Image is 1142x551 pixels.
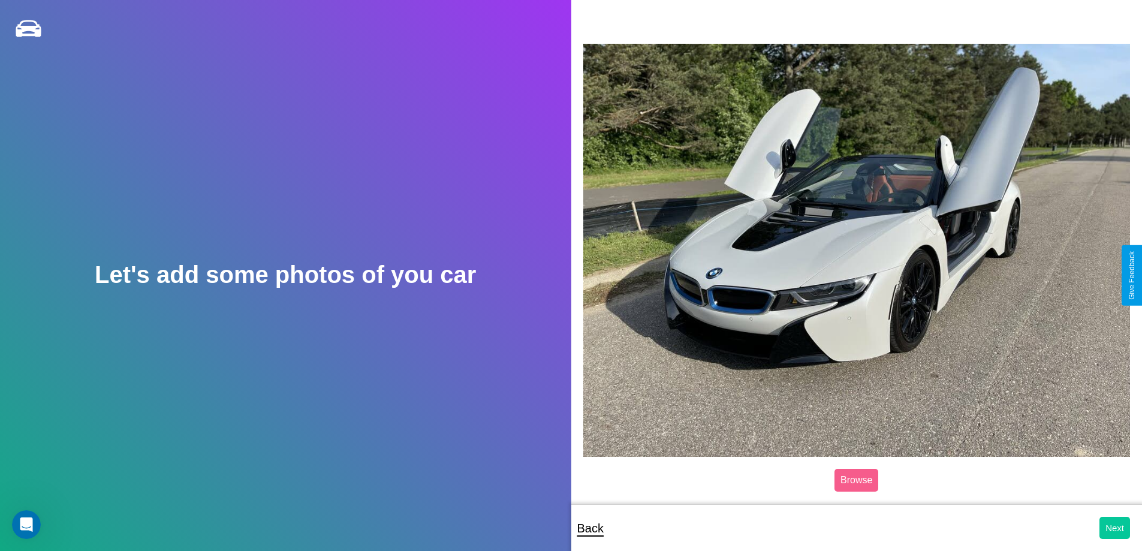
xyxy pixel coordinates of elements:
img: posted [583,44,1131,456]
label: Browse [834,469,878,492]
p: Back [577,517,604,539]
div: Give Feedback [1128,251,1136,300]
button: Next [1099,517,1130,539]
h2: Let's add some photos of you car [95,261,476,288]
iframe: Intercom live chat [12,510,41,539]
